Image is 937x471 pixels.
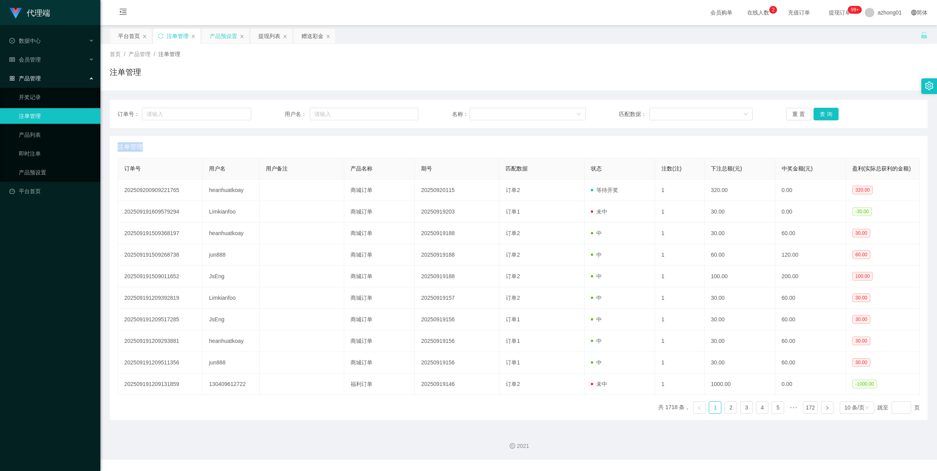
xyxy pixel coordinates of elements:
[344,352,415,373] td: 商城订单
[158,33,163,39] i: 图标: sync
[844,402,864,413] div: 10 条/页
[118,352,203,373] td: 202509191209511356
[655,330,705,352] td: 1
[506,252,520,258] span: 订单2
[285,110,310,118] span: 用户名：
[743,10,773,15] span: 在线人数
[415,201,499,223] td: 20250919203
[124,51,125,57] span: /
[344,223,415,244] td: 商城订单
[344,201,415,223] td: 商城订单
[756,401,768,414] li: 4
[705,373,775,395] td: 1000.00
[786,108,811,120] button: 重 置
[415,309,499,330] td: 20250919156
[591,208,607,215] span: 未中
[301,29,323,43] div: 赠送彩金
[775,201,846,223] td: 0.00
[415,352,499,373] td: 20250919156
[203,223,259,244] td: heanhuatkoay
[655,352,705,373] td: 1
[118,142,143,152] span: 注单管理
[110,51,121,57] span: 首页
[655,309,705,330] td: 1
[709,401,721,414] li: 1
[19,108,94,124] a: 注单管理
[118,373,203,395] td: 202509191209131859
[725,402,737,413] a: 2
[421,165,432,172] span: 期号
[709,402,721,413] a: 1
[821,401,833,414] li: 下一页
[741,402,752,413] a: 3
[655,266,705,287] td: 1
[711,165,742,172] span: 下注总额(元)
[825,406,830,410] i: 图标: right
[877,401,920,414] div: 跳至 页
[344,287,415,309] td: 商城订单
[210,29,237,43] div: 产品预设置
[506,359,520,366] span: 订单1
[655,201,705,223] td: 1
[725,401,737,414] li: 2
[19,127,94,143] a: 产品列表
[852,380,877,388] span: -1000.00
[705,309,775,330] td: 30.00
[209,165,225,172] span: 用户名
[154,51,155,57] span: /
[506,208,520,215] span: 订单1
[591,165,602,172] span: 状态
[203,179,259,201] td: heanhuatkoay
[107,442,931,450] div: 2021
[9,57,15,62] i: 图标: table
[415,223,499,244] td: 20250919188
[852,229,870,237] span: 30.00
[658,401,690,414] li: 共 1718 条，
[756,402,768,413] a: 4
[852,186,873,194] span: 320.00
[240,34,244,39] i: 图标: close
[452,110,470,118] span: 名称：
[787,401,800,414] span: •••
[705,330,775,352] td: 30.00
[655,223,705,244] td: 1
[772,402,784,413] a: 5
[848,6,862,14] sup: 1222
[9,183,94,199] a: 图标: dashboard平台首页
[772,401,784,414] li: 5
[769,6,777,14] sup: 2
[655,179,705,201] td: 1
[775,330,846,352] td: 60.00
[203,201,259,223] td: Limkianfoo
[9,76,15,81] i: 图标: appstore-o
[775,373,846,395] td: 0.00
[852,165,911,172] span: 盈利(实际总获利的金额)
[865,405,870,411] i: 图标: down
[619,110,649,118] span: 匹配数据：
[203,266,259,287] td: JsEng
[803,402,817,413] a: 172
[693,401,706,414] li: 上一页
[803,401,817,414] li: 172
[655,244,705,266] td: 1
[775,223,846,244] td: 60.00
[705,201,775,223] td: 30.00
[9,9,50,16] a: 代理端
[705,266,775,287] td: 100.00
[118,309,203,330] td: 202509191209517285
[191,34,196,39] i: 图标: close
[591,230,602,236] span: 中
[118,223,203,244] td: 202509191509368197
[775,287,846,309] td: 60.00
[167,29,189,43] div: 注单管理
[27,0,50,25] h1: 代理端
[591,187,618,193] span: 等待开奖
[203,309,259,330] td: JsEng
[911,10,917,15] i: 图标: global
[655,373,705,395] td: 1
[344,373,415,395] td: 福利订单
[591,338,602,344] span: 中
[852,337,870,345] span: 30.00
[415,287,499,309] td: 20250919157
[19,89,94,105] a: 开奖记录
